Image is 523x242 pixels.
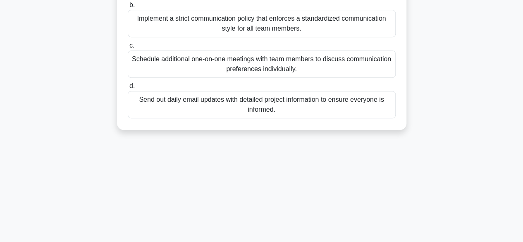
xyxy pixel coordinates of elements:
span: b. [129,1,135,8]
span: c. [129,42,134,49]
span: d. [129,82,135,89]
div: Send out daily email updates with detailed project information to ensure everyone is informed. [128,91,396,118]
div: Schedule additional one-on-one meetings with team members to discuss communication preferences in... [128,50,396,78]
div: Implement a strict communication policy that enforces a standardized communication style for all ... [128,10,396,37]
